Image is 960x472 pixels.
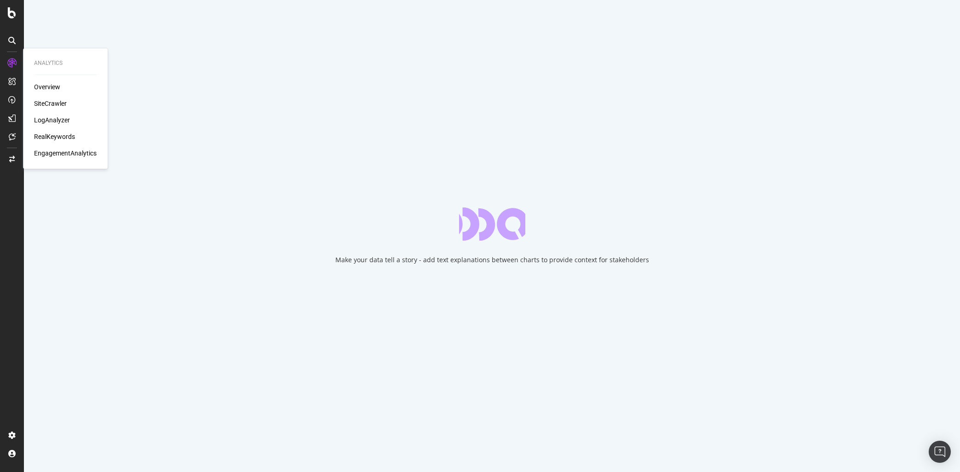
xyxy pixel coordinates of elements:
a: EngagementAnalytics [34,149,97,158]
a: SiteCrawler [34,99,67,108]
div: Open Intercom Messenger [929,441,951,463]
a: RealKeywords [34,132,75,141]
a: LogAnalyzer [34,115,70,125]
div: Analytics [34,59,97,67]
a: Overview [34,82,60,92]
div: Make your data tell a story - add text explanations between charts to provide context for stakeho... [335,255,649,265]
div: animation [459,207,525,241]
